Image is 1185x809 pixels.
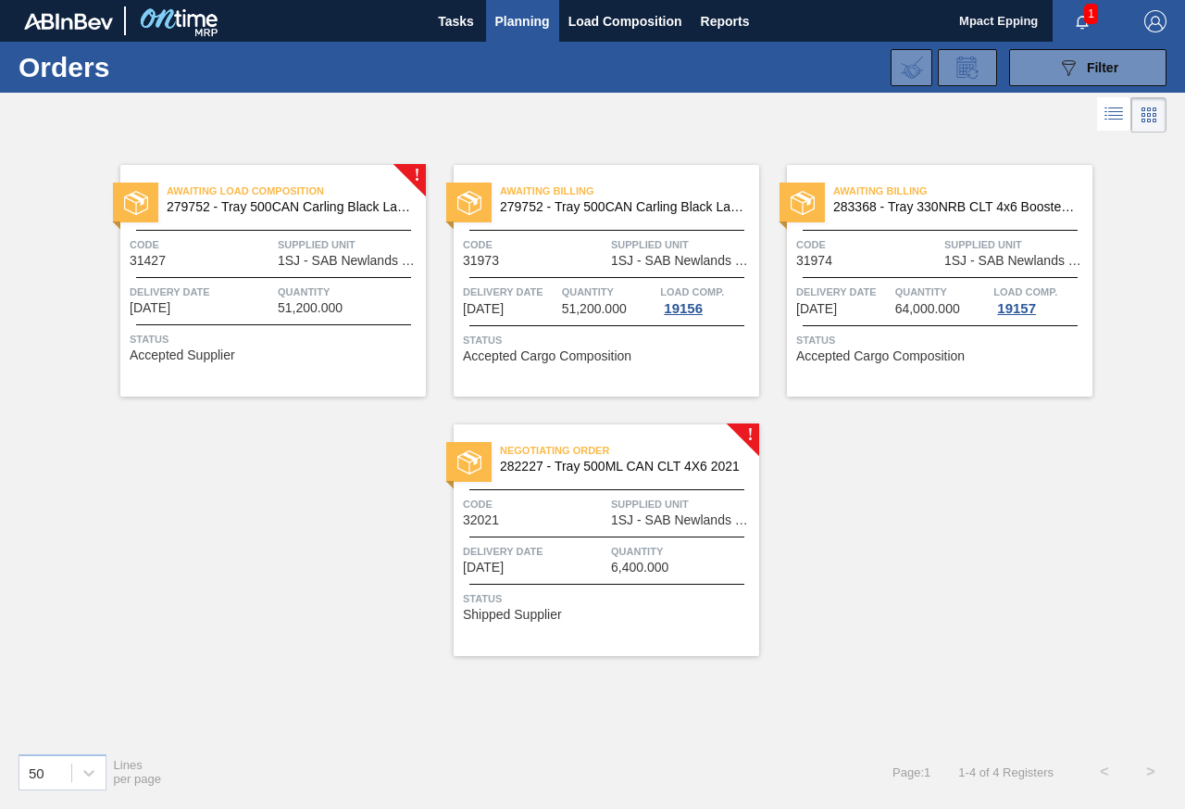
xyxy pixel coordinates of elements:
[993,283,1057,301] span: Load Comp.
[1131,97,1166,133] div: Card Vision
[463,589,755,608] span: Status
[944,235,1088,254] span: Supplied Unit
[611,513,755,527] span: 1SJ - SAB Newlands Brewery
[1053,8,1112,34] button: Notifications
[436,10,477,32] span: Tasks
[463,513,499,527] span: 32021
[660,283,724,301] span: Load Comp.
[611,495,755,513] span: Supplied Unit
[1144,10,1166,32] img: Logout
[611,561,668,575] span: 6,400.000
[130,283,273,301] span: Delivery Date
[993,301,1040,316] div: 19157
[457,450,481,474] img: status
[1087,60,1118,75] span: Filter
[500,200,744,214] span: 279752 - Tray 500CAN Carling Black Label R
[167,182,426,200] span: Awaiting Load Composition
[611,235,755,254] span: Supplied Unit
[463,495,606,513] span: Code
[463,331,755,349] span: Status
[833,182,1092,200] span: Awaiting Billing
[796,254,832,268] span: 31974
[457,191,481,215] img: status
[611,254,755,268] span: 1SJ - SAB Newlands Brewery
[426,165,759,397] a: statusAwaiting Billing279752 - Tray 500CAN Carling Black Label RCode31973Supplied Unit1SJ - SAB N...
[495,10,550,32] span: Planning
[463,561,504,575] span: 09/24/2025
[130,254,166,268] span: 31427
[944,254,1088,268] span: 1SJ - SAB Newlands Brewery
[463,254,499,268] span: 31973
[463,283,557,301] span: Delivery Date
[463,542,606,561] span: Delivery Date
[611,542,755,561] span: Quantity
[1009,49,1166,86] button: Filter
[895,302,960,316] span: 64,000.000
[278,235,421,254] span: Supplied Unit
[1081,749,1128,795] button: <
[892,765,930,779] span: Page : 1
[891,49,932,86] div: Import Order Negotiation
[130,330,421,348] span: Status
[426,424,759,656] a: !statusNegotiating Order282227 - Tray 500ML CAN CLT 4X6 2021Code32021Supplied Unit1SJ - SAB Newla...
[562,283,656,301] span: Quantity
[463,349,631,363] span: Accepted Cargo Composition
[568,10,682,32] span: Load Composition
[278,301,343,315] span: 51,200.000
[1128,749,1174,795] button: >
[500,441,759,460] span: Negotiating Order
[500,460,744,474] span: 282227 - Tray 500ML CAN CLT 4X6 2021
[130,235,273,254] span: Code
[660,283,755,316] a: Load Comp.19156
[796,235,940,254] span: Code
[29,765,44,780] div: 50
[24,13,113,30] img: TNhmsLtSVTkK8tSr43FrP2fwEKptu5GPRR3wAAAABJRU5ErkJggg==
[93,165,426,397] a: !statusAwaiting Load Composition279752 - Tray 500CAN Carling Black Label RCode31427Supplied Unit1...
[895,283,990,301] span: Quantity
[19,57,274,78] h1: Orders
[167,200,411,214] span: 279752 - Tray 500CAN Carling Black Label R
[796,302,837,316] span: 09/21/2025
[463,608,562,622] span: Shipped Supplier
[463,235,606,254] span: Code
[500,182,759,200] span: Awaiting Billing
[833,200,1078,214] span: 283368 - Tray 330NRB CLT 4x6 Booster 1 V2
[130,301,170,315] span: 09/05/2025
[130,348,235,362] span: Accepted Supplier
[701,10,750,32] span: Reports
[463,302,504,316] span: 09/21/2025
[562,302,627,316] span: 51,200.000
[114,758,162,786] span: Lines per page
[1097,97,1131,133] div: List Vision
[791,191,815,215] img: status
[796,349,965,363] span: Accepted Cargo Composition
[958,765,1054,779] span: 1 - 4 of 4 Registers
[796,283,891,301] span: Delivery Date
[124,191,148,215] img: status
[938,49,997,86] div: Order Review Request
[1084,4,1098,24] span: 1
[660,301,706,316] div: 19156
[993,283,1088,316] a: Load Comp.19157
[759,165,1092,397] a: statusAwaiting Billing283368 - Tray 330NRB CLT 4x6 Booster 1 V2Code31974Supplied Unit1SJ - SAB Ne...
[278,254,421,268] span: 1SJ - SAB Newlands Brewery
[796,331,1088,349] span: Status
[278,283,421,301] span: Quantity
